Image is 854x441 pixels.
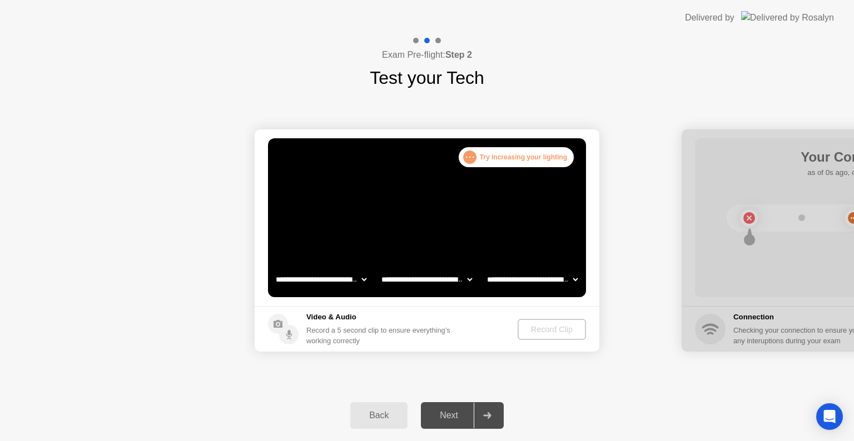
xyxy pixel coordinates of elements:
[350,402,408,429] button: Back
[370,64,484,91] h1: Test your Tech
[354,410,404,420] div: Back
[685,11,734,24] div: Delivered by
[379,268,474,290] select: Available speakers
[382,48,472,62] h4: Exam Pre-flight:
[424,410,474,420] div: Next
[274,268,369,290] select: Available cameras
[421,402,504,429] button: Next
[306,325,455,346] div: Record a 5 second clip to ensure everything’s working correctly
[816,403,843,430] div: Open Intercom Messenger
[445,50,472,59] b: Step 2
[306,312,455,323] h5: Video & Audio
[518,319,586,340] button: Record Clip
[463,151,476,164] div: . . .
[522,325,582,334] div: Record Clip
[459,147,574,167] div: Try increasing your lighting
[741,11,834,24] img: Delivered by Rosalyn
[485,268,580,290] select: Available microphones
